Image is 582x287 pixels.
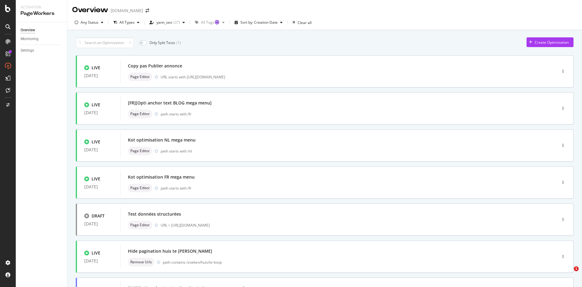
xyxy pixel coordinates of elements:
[214,19,220,25] div: Tooltip anchor
[128,248,212,254] div: Hide pagination huis te [PERSON_NAME]
[84,147,113,152] div: [DATE]
[535,40,569,45] div: Create Optimization
[21,10,62,17] div: PageWorkers
[72,5,108,15] div: Overview
[92,213,105,219] div: DRAFT
[130,223,150,227] span: Page Editor
[156,21,172,24] div: yann_seo
[128,63,182,69] div: Copy pas Publier annonce
[201,21,220,24] div: All Tags
[21,36,38,42] div: Monitoring
[92,65,100,71] div: LIVE
[128,184,152,192] div: neutral label
[161,149,531,154] div: path starts with /nl
[192,18,227,27] button: All TagsTooltip anchor
[111,18,142,27] button: All Types
[161,223,531,228] div: URL = [URL][DOMAIN_NAME]
[145,9,149,13] div: arrow-right-arrow-left
[128,174,195,180] div: Kot optimisation FR mega menu
[232,18,285,27] button: Sort by: Creation Date
[81,21,99,24] div: Any Status
[128,211,181,217] div: Test données structurées
[240,21,278,24] div: Sort by: Creation Date
[163,260,531,265] div: path contains /zoeken/huis/te-koop
[128,110,152,118] div: neutral label
[128,147,152,155] div: neutral label
[128,100,212,106] div: [FR][Opti anchor text BLOG mega menu]
[84,184,113,189] div: [DATE]
[290,18,312,27] button: Clear all
[92,102,100,108] div: LIVE
[161,111,531,117] div: path starts with /fr
[21,5,62,10] div: Activation
[21,36,63,42] a: Monitoring
[130,75,150,79] span: Page Editor
[128,73,152,81] div: neutral label
[119,21,135,24] div: All Types
[21,47,34,54] div: Settings
[128,137,196,143] div: Kot optimisation NL mega menu
[84,221,113,226] div: [DATE]
[527,37,574,47] button: Create Optimization
[130,112,150,116] span: Page Editor
[111,8,143,14] div: [DOMAIN_NAME]
[76,37,134,48] input: Search an Optimization
[128,221,152,229] div: neutral label
[130,149,150,153] span: Page Editor
[561,266,576,281] iframe: Intercom live chat
[92,139,100,145] div: LIVE
[149,40,175,45] div: Only Split Tests
[84,73,113,78] div: [DATE]
[21,47,63,54] a: Settings
[128,258,154,266] div: neutral label
[574,266,579,271] span: 1
[21,27,35,33] div: Overview
[161,186,531,191] div: path starts with /fr
[130,186,150,190] span: Page Editor
[173,21,180,24] div: ( 37 )
[176,40,181,45] div: ( 1 )
[84,110,113,115] div: [DATE]
[161,74,531,80] div: URL starts with [URL][DOMAIN_NAME]
[92,176,100,182] div: LIVE
[72,18,106,27] button: Any Status
[298,20,312,25] div: Clear all
[147,18,187,27] button: yann_seo(37)
[21,27,63,33] a: Overview
[84,258,113,263] div: [DATE]
[92,250,100,256] div: LIVE
[130,260,152,264] span: Remove Urls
